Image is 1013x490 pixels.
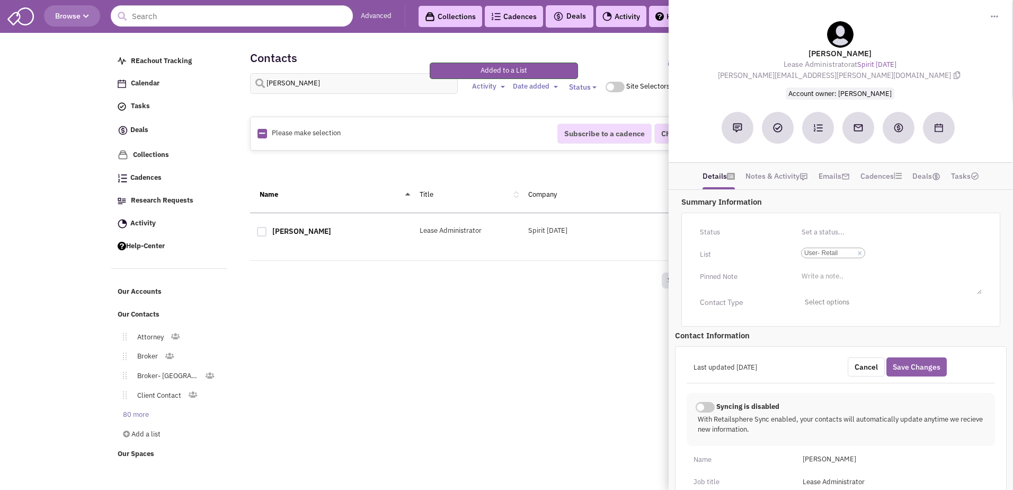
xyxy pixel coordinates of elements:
span: Our Contacts [118,310,159,319]
input: ×User- Retail [868,248,891,258]
a: Broker [127,349,164,364]
img: Schedule a Meeting [935,124,943,132]
button: Deals [550,10,589,23]
a: [PERSON_NAME] [272,226,331,236]
a: Deals [912,168,940,184]
a: Our Spaces [112,444,228,465]
span: Collections [133,150,169,159]
div: Contact Type [693,297,792,308]
a: Name [260,190,278,199]
a: Help-Center [112,237,228,257]
span: Tasks [131,102,150,111]
a: Deals [112,119,228,142]
a: REachout Tracking [112,51,228,72]
a: Activity [596,6,646,27]
a: Broker- [GEOGRAPHIC_DATA] [127,369,205,384]
p: Contact Information [675,330,1007,341]
img: Create a deal [893,122,904,133]
button: Cancel [848,357,885,377]
span: Our Spaces [118,450,154,459]
div: Status [693,224,792,241]
input: Search [111,5,353,27]
img: icon-dealamount.png [932,172,940,181]
span: Lease Administrator [784,59,851,69]
div: Name [687,451,789,468]
div: Lease Administrator [413,226,521,236]
img: teammate.png [827,21,854,48]
p: With Retailsphere Sync enabled, your contacts will automatically update anytime we recieve new in... [698,415,983,434]
input: Set a status... [798,224,982,241]
img: icon-email-active-16.png [841,172,850,181]
span: at [784,59,896,69]
img: Activity.png [118,219,127,229]
img: icon-collection-lavender-black.svg [425,12,435,22]
span: Deals [553,11,586,21]
a: Research Requests [112,191,228,211]
a: Collections [112,145,228,165]
strong: Syncing is disabled [716,402,779,411]
a: Details [703,168,735,184]
img: Activity.png [602,12,612,21]
a: Our Contacts [112,305,228,325]
img: Cadences_logo.png [491,13,501,20]
button: Status [563,77,603,97]
img: Send an email [853,122,864,133]
lable: [PERSON_NAME] [681,48,1000,59]
span: [PERSON_NAME][EMAIL_ADDRESS][PERSON_NAME][DOMAIN_NAME] [718,71,963,80]
a: Calendar [112,74,228,94]
span: Browse [55,11,89,21]
div: Pinned Note [693,268,792,285]
a: Company [528,190,557,199]
span: REachout Tracking [131,56,192,65]
a: Activity [112,214,228,234]
img: Research.png [118,198,126,204]
img: Move.png [118,391,127,399]
p: Summary Information [681,196,1000,207]
a: 1 [662,273,678,288]
span: Research Requests [131,196,193,205]
span: Account owner: [PERSON_NAME] [786,87,894,100]
span: Cadences [130,173,162,182]
a: Emails [819,168,850,184]
span: User- Retail [804,248,855,258]
a: 80 more [112,407,155,423]
span: Status [569,82,591,92]
a: Title [420,190,433,199]
div: Spirit [DATE] [521,226,685,236]
div: List [693,246,792,263]
a: Our Accounts [112,282,228,302]
a: × [857,249,862,258]
img: icon-collection-lavender.png [118,150,128,160]
img: icon-deals.svg [118,124,128,137]
a: Cadences [485,6,543,27]
img: help.png [118,242,126,250]
img: help.png [655,12,664,21]
a: Add a list [112,427,226,442]
button: Activity [469,81,508,92]
img: Move.png [118,353,127,360]
img: Calendar.png [118,80,126,88]
img: icon-deals.svg [553,10,564,23]
h2: Contacts [250,53,297,63]
img: Rectangle.png [257,129,267,138]
img: SmartAdmin [7,5,34,25]
img: Move.png [118,372,127,379]
a: Attorney [127,330,170,345]
img: Move.png [118,333,127,340]
span: Our Accounts [118,287,162,296]
a: Cadences [860,168,902,184]
img: Add a note [733,123,742,133]
a: Advanced [361,11,392,21]
a: Collections [419,6,482,27]
img: Cadences_logo.png [118,174,127,182]
a: Tasks [112,97,228,117]
div: Last updated [DATE] [687,357,841,378]
span: Activity [472,82,496,91]
a: Client Contact [127,388,188,404]
a: Cadences [112,168,228,188]
a: Spirit [DATE] [857,60,896,70]
a: Notes & Activity [745,168,808,184]
span: Select options [798,294,982,311]
span: Activity [130,218,156,227]
span: Please make selection [272,128,341,137]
